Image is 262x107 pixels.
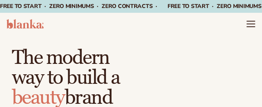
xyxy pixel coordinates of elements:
[156,2,157,10] span: ·
[6,19,44,29] img: logo
[246,19,256,29] summary: Menu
